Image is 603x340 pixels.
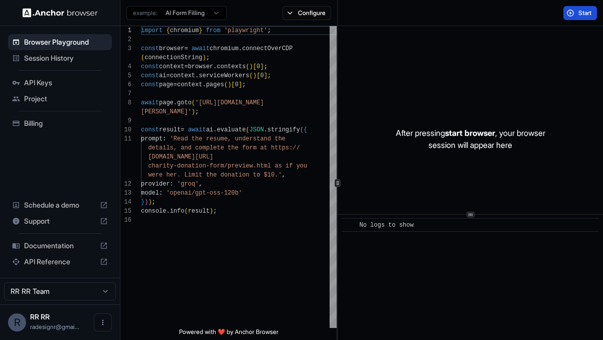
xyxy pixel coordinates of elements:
[267,72,271,79] span: ;
[120,116,131,125] div: 9
[166,190,242,197] span: 'openai/gpt-oss-120b'
[148,199,152,206] span: )
[445,128,495,138] span: start browser
[199,181,202,188] span: ,
[8,50,112,66] div: Session History
[170,135,285,142] span: 'Read the resume, understand the
[159,126,181,133] span: result
[24,53,108,63] span: Session History
[174,99,177,106] span: .
[246,63,249,70] span: (
[141,54,144,61] span: (
[238,45,242,52] span: .
[264,63,267,70] span: ;
[304,126,307,133] span: {
[264,126,267,133] span: .
[163,135,166,142] span: :
[94,313,112,331] button: Open menu
[231,81,235,88] span: [
[23,8,98,18] img: Anchor Logo
[141,199,144,206] span: }
[179,328,278,340] span: Powered with ❤️ by Anchor Browser
[120,35,131,44] div: 2
[213,126,217,133] span: .
[192,99,195,106] span: (
[120,71,131,80] div: 5
[170,72,195,79] span: context
[170,181,174,188] span: :
[24,200,96,210] span: Schedule a demo
[148,162,307,169] span: charity-donation-form/preview.html as if you
[141,72,159,79] span: const
[141,99,159,106] span: await
[210,45,239,52] span: chromium
[210,208,213,215] span: )
[199,72,249,79] span: serviceWorkers
[159,81,174,88] span: page
[24,94,108,104] span: Project
[249,63,253,70] span: )
[195,108,199,115] span: ;
[141,135,163,142] span: prompt
[184,208,188,215] span: (
[152,199,156,206] span: ;
[141,27,163,34] span: import
[202,54,206,61] span: )
[184,45,188,52] span: =
[8,75,112,91] div: API Keys
[213,63,217,70] span: .
[253,72,256,79] span: )
[213,208,217,215] span: ;
[224,27,267,34] span: 'playwright'
[177,181,199,188] span: 'groq'
[120,207,131,216] div: 15
[120,62,131,71] div: 4
[30,312,50,321] span: RR RR
[256,72,260,79] span: [
[181,126,184,133] span: =
[267,126,300,133] span: stringify
[24,37,108,47] span: Browser Playground
[242,45,293,52] span: connectOverCDP
[8,115,112,131] div: Billing
[8,254,112,270] div: API Reference
[159,190,163,197] span: :
[396,127,545,151] p: After pressing , your browser session will appear here
[260,63,264,70] span: ]
[141,108,192,115] span: [PERSON_NAME]'
[170,27,199,34] span: chromium
[282,6,331,20] button: Configure
[260,72,264,79] span: 0
[267,27,271,34] span: ;
[256,63,260,70] span: 0
[249,72,253,79] span: (
[224,81,228,88] span: (
[120,44,131,53] div: 3
[166,208,170,215] span: .
[141,190,159,197] span: model
[170,208,185,215] span: info
[8,213,112,229] div: Support
[24,257,96,267] span: API Reference
[195,99,264,106] span: '[URL][DOMAIN_NAME]
[206,81,224,88] span: pages
[120,134,131,143] div: 11
[192,45,210,52] span: await
[120,89,131,98] div: 7
[192,108,195,115] span: )
[8,34,112,50] div: Browser Playground
[141,81,159,88] span: const
[120,125,131,134] div: 10
[24,118,108,128] span: Billing
[148,144,299,151] span: details, and complete the form at https://
[120,98,131,107] div: 8
[141,208,166,215] span: console
[217,63,246,70] span: contexts
[8,91,112,107] div: Project
[8,197,112,213] div: Schedule a demo
[30,323,79,330] span: radesignr@gmail.com
[347,220,352,230] span: ​
[217,126,246,133] span: evaluate
[24,78,108,88] span: API Keys
[159,63,184,70] span: context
